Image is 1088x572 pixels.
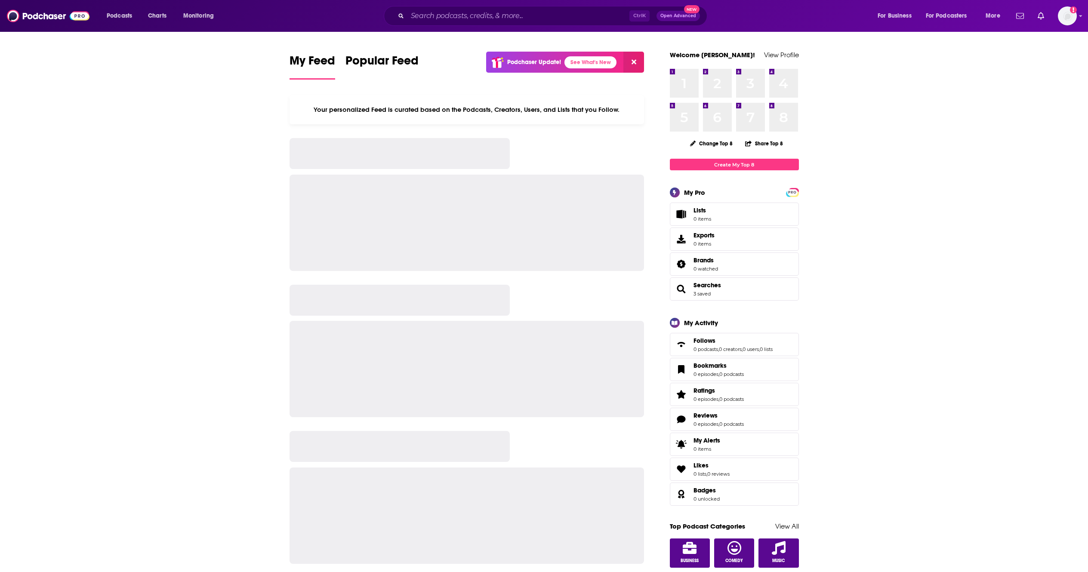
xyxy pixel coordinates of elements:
[507,58,561,66] p: Podchaser Update!
[290,95,644,124] div: Your personalized Feed is curated based on the Podcasts, Creators, Users, and Lists that you Follow.
[1034,9,1048,23] a: Show notifications dropdown
[693,486,720,494] a: Badges
[107,10,132,22] span: Podcasts
[673,463,690,475] a: Likes
[1058,6,1077,25] span: Logged in as leahlevin
[673,338,690,351] a: Follows
[693,346,718,352] a: 0 podcasts
[670,408,799,431] span: Reviews
[718,346,719,352] span: ,
[670,433,799,456] a: My Alerts
[693,337,773,344] a: Follows
[670,333,799,356] span: Follows
[693,471,706,477] a: 0 lists
[764,51,799,59] a: View Profile
[872,9,922,23] button: open menu
[926,10,967,22] span: For Podcasters
[693,231,715,239] span: Exports
[670,159,799,170] a: Create My Top 8
[142,9,172,23] a: Charts
[345,53,419,80] a: Popular Feed
[684,319,718,327] div: My Activity
[564,56,616,68] a: See What's New
[693,216,711,222] span: 0 items
[670,51,755,59] a: Welcome [PERSON_NAME]!
[745,135,783,152] button: Share Top 8
[673,233,690,245] span: Exports
[693,256,718,264] a: Brands
[656,11,700,21] button: Open AdvancedNew
[693,496,720,502] a: 0 unlocked
[148,10,166,22] span: Charts
[673,283,690,295] a: Searches
[670,277,799,301] span: Searches
[670,522,745,530] a: Top Podcast Categories
[685,138,738,149] button: Change Top 8
[670,252,799,276] span: Brands
[670,383,799,406] span: Ratings
[1013,9,1027,23] a: Show notifications dropdown
[183,10,214,22] span: Monitoring
[775,522,799,530] a: View All
[920,9,980,23] button: open menu
[629,10,650,22] span: Ctrl K
[693,281,721,289] a: Searches
[290,53,335,73] span: My Feed
[673,488,690,500] a: Badges
[290,53,335,80] a: My Feed
[673,363,690,375] a: Bookmarks
[693,446,720,452] span: 0 items
[693,256,714,264] span: Brands
[392,6,715,26] div: Search podcasts, credits, & more...
[693,371,718,377] a: 0 episodes
[7,8,89,24] img: Podchaser - Follow, Share and Rate Podcasts
[693,461,709,469] span: Likes
[693,421,718,427] a: 0 episodes
[693,387,744,394] a: Ratings
[693,291,711,297] a: 3 saved
[693,206,711,214] span: Lists
[407,9,629,23] input: Search podcasts, credits, & more...
[693,387,715,394] span: Ratings
[725,558,743,563] span: Comedy
[693,412,718,419] span: Reviews
[693,461,730,469] a: Likes
[760,346,773,352] a: 0 lists
[693,337,715,344] span: Follows
[719,421,744,427] a: 0 podcasts
[670,458,799,481] span: Likes
[693,486,716,494] span: Badges
[787,189,798,196] span: PRO
[670,358,799,381] span: Bookmarks
[693,437,720,444] span: My Alerts
[101,9,143,23] button: open menu
[693,241,715,247] span: 0 items
[177,9,225,23] button: open menu
[719,346,742,352] a: 0 creators
[693,362,727,369] span: Bookmarks
[1058,6,1077,25] img: User Profile
[684,5,700,13] span: New
[693,362,744,369] a: Bookmarks
[719,371,744,377] a: 0 podcasts
[772,558,785,563] span: Music
[759,346,760,352] span: ,
[986,10,1000,22] span: More
[673,413,690,425] a: Reviews
[681,558,699,563] span: Business
[743,346,759,352] a: 0 users
[878,10,912,22] span: For Business
[673,258,690,270] a: Brands
[345,53,419,73] span: Popular Feed
[758,538,799,568] a: Music
[693,412,744,419] a: Reviews
[742,346,743,352] span: ,
[673,438,690,450] span: My Alerts
[787,189,798,195] a: PRO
